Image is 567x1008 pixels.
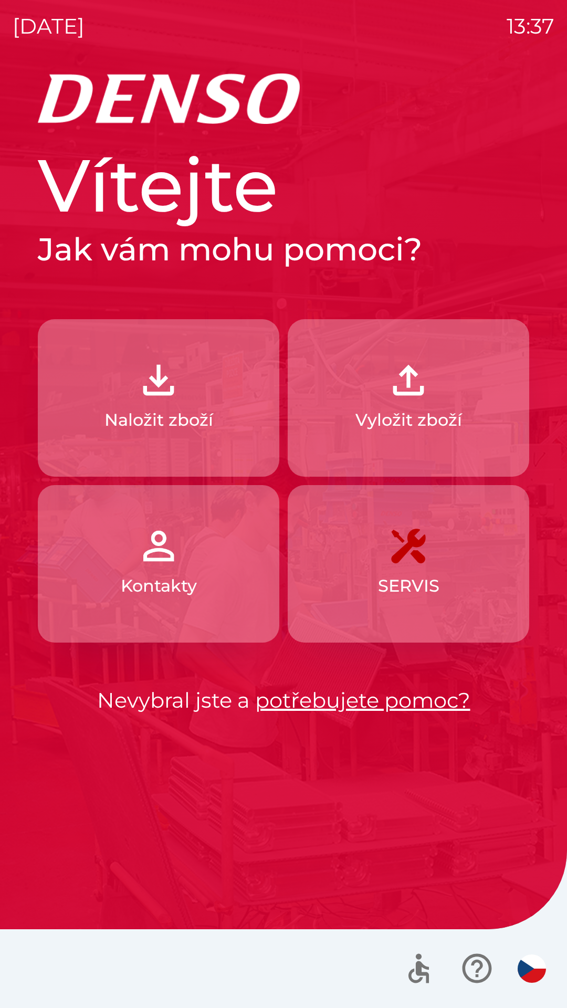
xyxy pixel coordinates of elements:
[38,485,279,643] button: Kontakty
[288,485,529,643] button: SERVIS
[385,523,432,569] img: 7408382d-57dc-4d4c-ad5a-dca8f73b6e74.png
[38,685,529,716] p: Nevybral jste a
[135,357,182,403] img: 918cc13a-b407-47b8-8082-7d4a57a89498.png
[288,319,529,477] button: Vyložit zboží
[385,357,432,403] img: 2fb22d7f-6f53-46d3-a092-ee91fce06e5d.png
[38,230,529,269] h2: Jak vám mohu pomoci?
[13,10,85,42] p: [DATE]
[518,954,546,983] img: cs flag
[507,10,554,42] p: 13:37
[255,687,470,713] a: potřebujete pomoc?
[38,73,529,124] img: Logo
[355,407,462,433] p: Vyložit zboží
[135,523,182,569] img: 072f4d46-cdf8-44b2-b931-d189da1a2739.png
[38,319,279,477] button: Naložit zboží
[378,573,439,598] p: SERVIS
[38,141,529,230] h1: Vítejte
[104,407,213,433] p: Naložit zboží
[121,573,197,598] p: Kontakty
